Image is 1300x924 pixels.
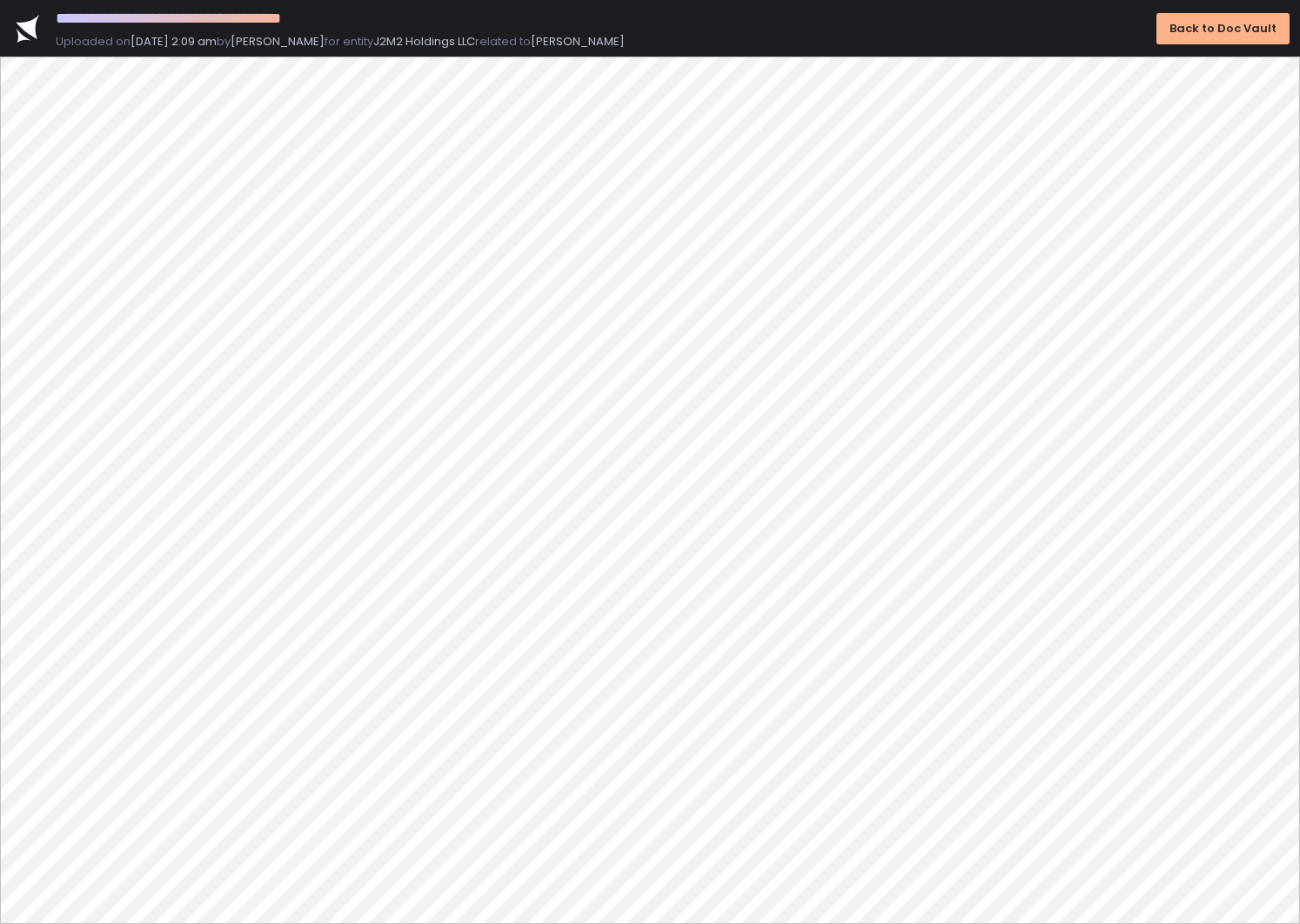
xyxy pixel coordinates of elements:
span: related to [475,33,531,50]
div: Back to Doc Vault [1169,21,1277,37]
span: [PERSON_NAME] [231,33,325,50]
span: for entity [325,33,373,50]
button: Back to Doc Vault [1156,13,1290,44]
span: [PERSON_NAME] [531,33,625,50]
span: [DATE] 2:09 am [131,33,217,50]
span: J2M2 Holdings LLC [373,33,475,50]
span: by [217,33,231,50]
span: Uploaded on [56,33,131,50]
